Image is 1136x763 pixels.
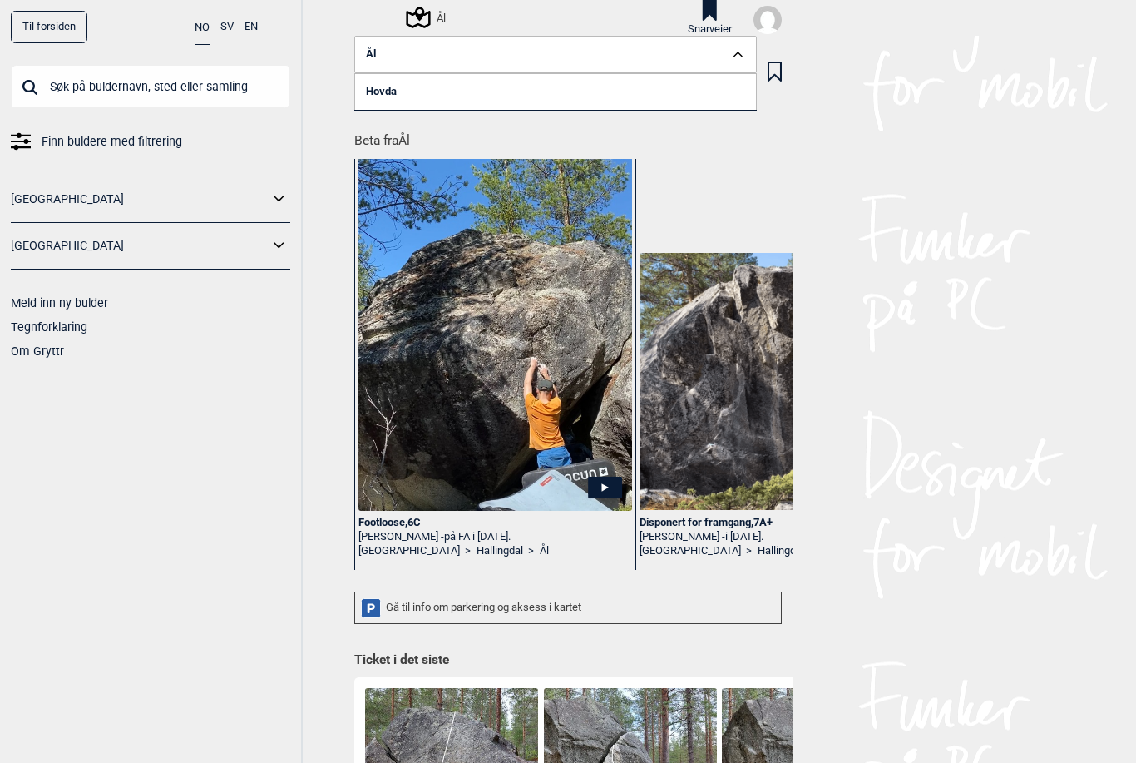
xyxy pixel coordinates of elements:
[354,592,782,624] div: Gå til info om parkering og aksess i kartet
[358,132,632,619] img: Kristoffer pa Footloose
[408,7,446,27] div: Ål
[540,544,549,558] a: Ål
[758,544,804,558] a: Hallingdal
[244,11,258,43] button: EN
[746,544,752,558] span: >
[11,187,269,211] a: [GEOGRAPHIC_DATA]
[528,544,534,558] span: >
[354,121,793,151] h1: Beta fra Ål
[366,48,376,61] span: Ål
[354,73,757,110] a: Hovda
[725,530,763,543] span: i [DATE].
[753,6,782,34] img: User fallback1
[42,130,182,154] span: Finn buldere med filtrering
[640,530,913,544] div: [PERSON_NAME] -
[640,544,741,558] a: [GEOGRAPHIC_DATA]
[220,11,234,43] button: SV
[640,253,913,510] img: Daniel pa Disponert for framgang
[11,11,87,43] a: Til forsiden
[195,11,210,45] button: NO
[11,234,269,258] a: [GEOGRAPHIC_DATA]
[465,544,471,558] span: >
[358,516,632,530] div: Footloose , 6C
[11,320,87,334] a: Tegnforklaring
[354,36,757,74] button: Ål
[354,652,782,670] h1: Ticket i det siste
[11,130,290,154] a: Finn buldere med filtrering
[11,65,290,108] input: Søk på buldernavn, sted eller samling
[640,516,913,530] div: Disponert for framgang , 7A+
[477,544,523,558] a: Hallingdal
[358,530,632,544] div: [PERSON_NAME] -
[444,530,511,543] span: på FA i [DATE].
[11,344,64,358] a: Om Gryttr
[358,544,460,558] a: [GEOGRAPHIC_DATA]
[11,296,108,310] a: Meld inn ny bulder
